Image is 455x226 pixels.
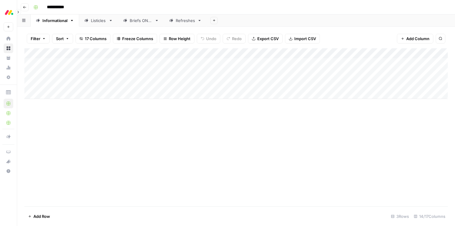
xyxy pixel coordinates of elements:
[52,34,73,43] button: Sort
[4,157,13,166] div: What's new?
[56,36,64,42] span: Sort
[411,212,448,221] div: 14/17 Columns
[164,14,207,27] a: Refreshes
[76,34,110,43] button: 17 Columns
[42,18,67,24] div: Informational
[4,7,14,18] img: Monday.com Logo
[169,36,190,42] span: Row Height
[118,14,164,27] a: Briefs ONLY
[285,34,320,43] button: Import CSV
[113,34,157,43] button: Freeze Columns
[33,213,50,219] span: Add Row
[122,36,153,42] span: Freeze Columns
[4,5,13,20] button: Workspace: Monday.com
[257,36,279,42] span: Export CSV
[4,118,13,128] a: Work Management Article Grid
[248,34,283,43] button: Export CSV
[130,18,152,24] div: Briefs ONLY
[4,166,13,176] button: Help + Support
[79,14,118,27] a: Listicles
[197,34,220,43] button: Undo
[27,34,50,43] button: Filter
[4,157,13,166] button: What's new?
[206,36,216,42] span: Undo
[4,43,13,53] a: Browse
[24,212,54,221] button: Add Row
[4,108,13,118] a: German Content
[4,147,13,157] a: AirOps Academy
[85,36,107,42] span: 17 Columns
[388,212,411,221] div: 3 Rows
[406,36,429,42] span: Add Column
[159,34,194,43] button: Row Height
[397,34,433,43] button: Add Column
[223,34,246,43] button: Redo
[31,36,40,42] span: Filter
[232,36,242,42] span: Redo
[4,63,13,72] a: Monitoring
[91,18,106,24] div: Listicles
[4,99,13,108] a: Dev Content
[176,18,195,24] div: Refreshes
[4,34,13,43] a: Home
[4,53,13,63] a: Your Data
[4,72,13,82] a: Settings
[294,36,316,42] span: Import CSV
[31,14,79,27] a: Informational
